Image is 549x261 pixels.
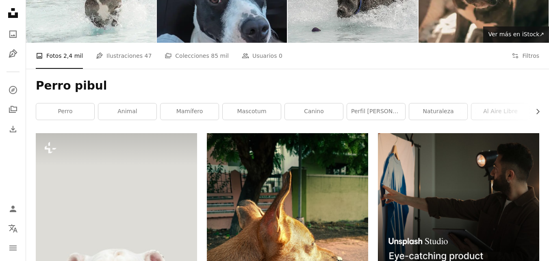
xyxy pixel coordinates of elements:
a: canino [285,103,343,120]
a: Ilustraciones [5,46,21,62]
button: desplazar lista a la derecha [530,103,539,120]
a: Iniciar sesión / Registrarse [5,201,21,217]
a: perro [36,103,94,120]
a: mascotum [223,103,281,120]
a: Perfil [PERSON_NAME] [347,103,405,120]
a: Colecciones [5,101,21,118]
a: Fotos [5,26,21,42]
h1: Perro pibul [36,79,539,93]
a: mamífero [161,103,219,120]
a: Usuarios 0 [242,43,282,69]
a: Colecciones 85 mil [165,43,229,69]
a: Ilustraciones 47 [96,43,152,69]
a: al aire libre [471,103,529,120]
a: Historial de descargas [5,121,21,137]
a: Un perro con la boca abierta con una correa [207,237,368,245]
a: naturaleza [409,103,467,120]
button: Filtros [512,43,539,69]
a: animal [98,103,156,120]
button: Idioma [5,220,21,237]
a: Ver más en iStock↗ [483,26,549,43]
a: Explorar [5,82,21,98]
span: 0 [279,51,282,60]
span: Ver más en iStock ↗ [488,31,544,37]
a: Inicio — Unsplash [5,5,21,23]
a: Adorable retrato de cachorro Bulldog blanco [36,210,197,217]
span: 47 [144,51,152,60]
span: 85 mil [211,51,229,60]
button: Menú [5,240,21,256]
